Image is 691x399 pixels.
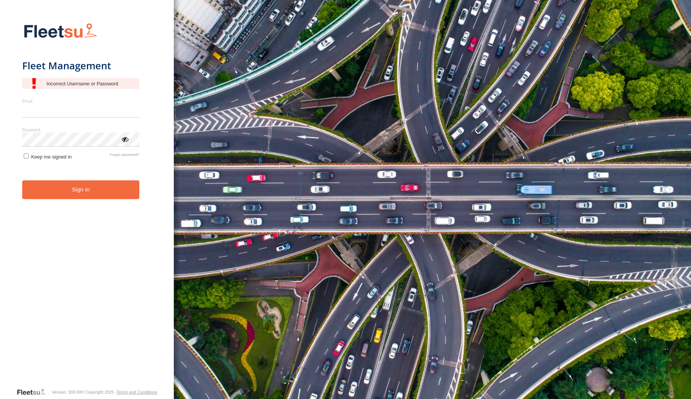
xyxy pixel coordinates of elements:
label: Password [22,127,140,132]
a: Terms and Conditions [116,390,157,394]
a: Forgot password? [109,152,139,160]
button: Sign in [22,180,140,199]
span: Keep me signed in [31,154,72,160]
h1: Fleet Management [22,59,140,72]
div: ViewPassword [121,135,129,143]
div: Version: 309.00 [52,390,81,394]
label: Email [22,98,140,104]
div: © Copyright 2025 - [81,390,157,394]
form: main [22,18,152,388]
input: Keep me signed in [24,154,29,159]
img: Fleetsu [22,21,99,41]
a: Visit our Website [16,388,52,396]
